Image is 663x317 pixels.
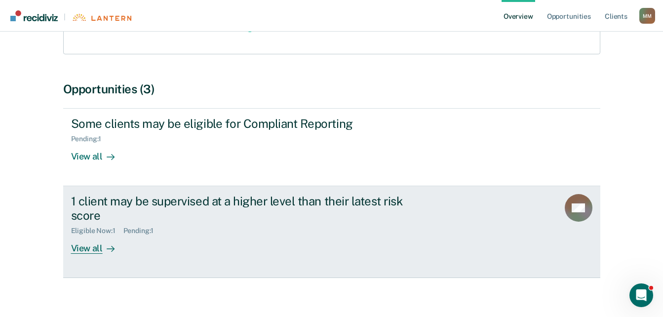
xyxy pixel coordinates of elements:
div: 1 client may be supervised at a higher level than their latest risk score [71,194,418,223]
img: Lantern [72,14,131,21]
div: View all [71,235,126,254]
span: | [58,13,72,21]
button: Profile dropdown button [639,8,655,24]
img: Recidiviz [10,10,58,21]
a: 1 client may be supervised at a higher level than their latest risk scoreEligible Now:1Pending:1V... [63,186,600,278]
a: Some clients may be eligible for Compliant ReportingPending:1View all [63,108,600,186]
iframe: Intercom live chat [629,283,653,307]
div: Eligible Now : 1 [71,227,123,235]
div: Pending : 1 [71,135,110,143]
div: Opportunities (3) [63,82,600,96]
div: Some clients may be eligible for Compliant Reporting [71,117,418,131]
div: M M [639,8,655,24]
div: View all [71,143,126,162]
div: Pending : 1 [123,227,162,235]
